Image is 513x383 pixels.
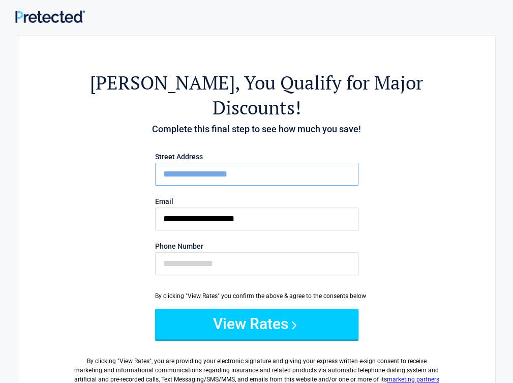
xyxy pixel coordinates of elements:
[119,358,149,365] span: View Rates
[15,10,85,23] img: Main Logo
[155,153,358,160] label: Street Address
[155,243,358,250] label: Phone Number
[74,70,439,120] h2: , You Qualify for Major Discounts!
[155,291,358,301] div: By clicking "View Rates" you confirm the above & agree to the consents below
[155,309,358,339] button: View Rates
[90,70,235,95] span: [PERSON_NAME]
[74,123,439,136] h4: Complete this final step to see how much you save!
[155,198,358,205] label: Email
